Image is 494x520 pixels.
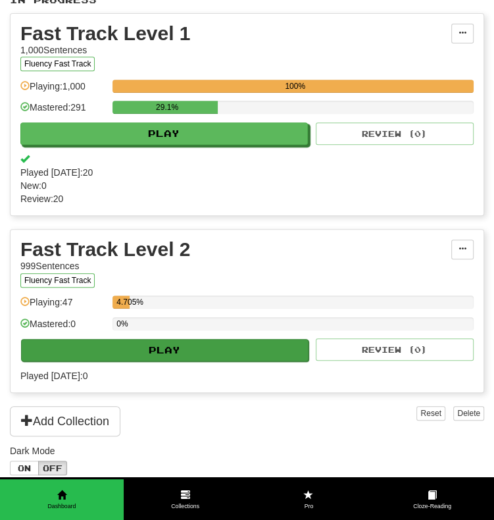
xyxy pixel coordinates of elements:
button: Review (0) [316,122,474,145]
div: 4.705% [116,296,130,309]
div: 29.1% [116,101,218,114]
span: Cloze-Reading [370,502,494,511]
span: New: 0 [20,179,474,192]
span: Played [DATE]: 20 [20,166,474,179]
span: Pro [247,502,371,511]
button: Review (0) [316,338,474,361]
div: Playing: 47 [20,296,106,317]
button: On [10,461,39,475]
button: Fluency Fast Track [20,273,95,288]
button: Play [21,339,309,361]
div: Playing: 1,000 [20,80,106,101]
span: Played [DATE]: 0 [20,369,474,382]
button: Play [20,122,308,145]
div: 100% [116,80,474,93]
div: Mastered: 0 [20,317,106,339]
div: Mastered: 291 [20,101,106,122]
span: Collections [124,502,247,511]
div: Dark Mode [10,444,484,457]
div: Fast Track Level 1 [20,24,451,43]
button: Delete [453,406,484,421]
button: Fluency Fast Track [20,57,95,71]
button: Reset [416,406,445,421]
div: Fast Track Level 2 [20,240,451,259]
div: 999 Sentences [20,259,451,273]
div: 1,000 Sentences [20,43,451,57]
span: Review: 20 [20,192,474,205]
button: Add Collection [10,406,120,436]
button: Off [38,461,67,475]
